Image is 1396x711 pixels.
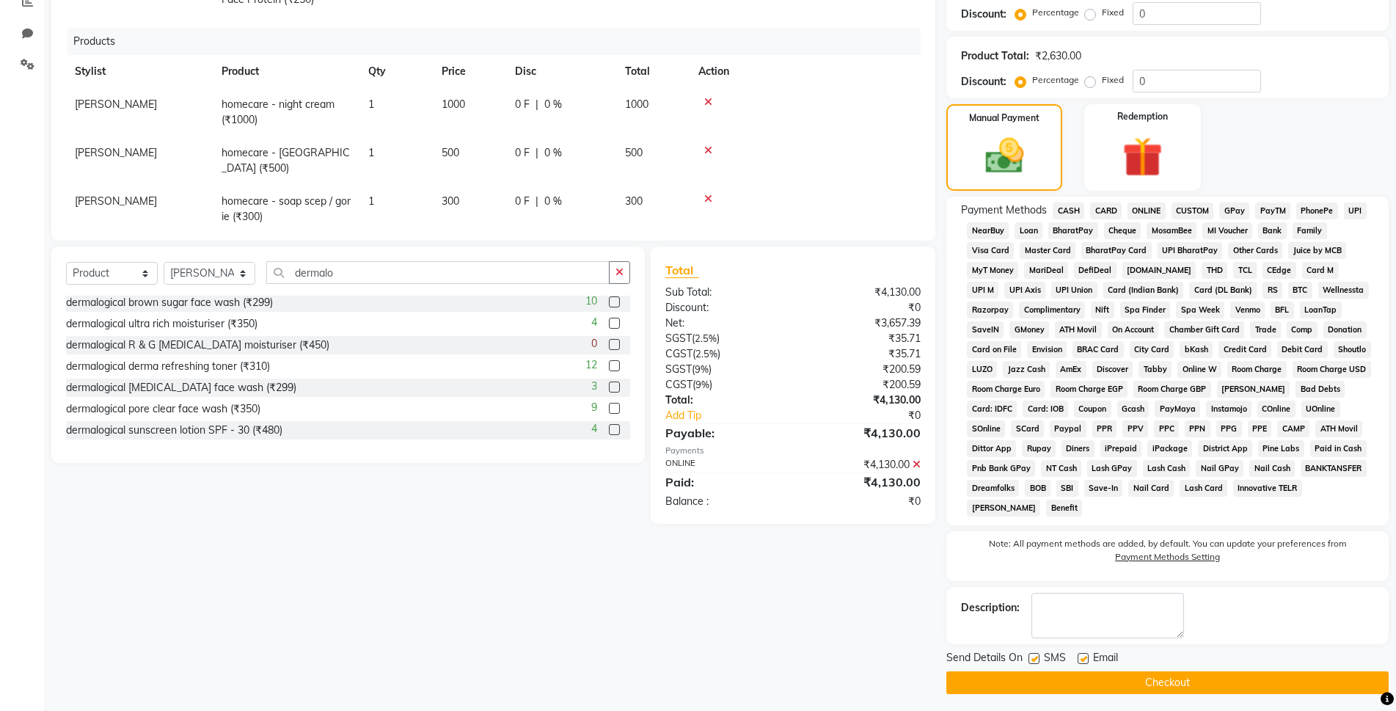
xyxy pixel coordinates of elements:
th: Stylist [66,55,213,88]
span: Trade [1250,321,1281,338]
span: 0 [591,336,597,351]
div: Paid: [654,473,793,491]
div: ₹4,130.00 [793,424,932,442]
span: 1000 [442,98,465,111]
span: TCL [1233,262,1257,279]
th: Price [433,55,506,88]
span: 3 [591,379,597,394]
span: iPrepaid [1100,440,1142,457]
span: BFL [1271,302,1294,318]
img: _cash.svg [973,134,1037,178]
span: Room Charge USD [1293,361,1371,378]
span: Benefit [1046,500,1082,517]
span: PPR [1092,420,1117,437]
span: Payment Methods [961,203,1047,218]
span: Pine Labs [1258,440,1304,457]
span: [PERSON_NAME] [75,146,157,159]
span: THD [1202,262,1227,279]
span: SaveIN [967,321,1004,338]
span: 1 [368,98,374,111]
span: LoanTap [1300,302,1342,318]
div: ₹4,130.00 [793,473,932,491]
input: Search or Scan [266,261,610,284]
span: MyT Money [967,262,1018,279]
div: Discount: [961,74,1006,90]
div: Total: [654,393,793,408]
span: 12 [585,357,597,373]
label: Fixed [1102,6,1124,19]
span: Spa Week [1176,302,1224,318]
span: Chamber Gift Card [1164,321,1244,338]
span: 10 [585,293,597,309]
span: Innovative TELR [1233,480,1302,497]
label: Note: All payment methods are added, by default. You can update your preferences from [961,537,1374,569]
span: CGST [665,378,692,391]
span: Rupay [1022,440,1056,457]
span: 1 [368,146,374,159]
div: ₹4,130.00 [793,457,932,473]
span: Tabby [1139,361,1172,378]
span: Wellnessta [1318,282,1369,299]
span: Instamojo [1206,401,1251,418]
div: dermalogical sunscreen lotion SPF - 30 (₹480) [66,423,282,438]
span: Paypal [1050,420,1086,437]
span: GPay [1219,203,1249,219]
span: 0 F [515,145,530,161]
label: Percentage [1032,6,1079,19]
span: Card (DL Bank) [1189,282,1257,299]
span: Juice by MCB [1288,242,1346,259]
span: Envision [1027,341,1067,358]
span: Room Charge GBP [1133,381,1211,398]
span: PayMaya [1155,401,1200,418]
span: UPI Axis [1004,282,1045,299]
div: dermalogical derma refreshing toner (₹310) [66,359,270,374]
span: MosamBee [1147,222,1196,239]
span: 0 % [544,97,562,112]
span: PhonePe [1296,203,1338,219]
span: SBI [1056,480,1078,497]
span: Room Charge [1227,361,1287,378]
span: BANKTANSFER [1301,460,1367,477]
div: ( ) [654,377,793,393]
div: Description: [961,600,1020,616]
button: Checkout [946,671,1389,694]
span: 4 [591,421,597,437]
span: Spa Finder [1120,302,1171,318]
span: Coupon [1074,401,1111,418]
span: UPI [1344,203,1367,219]
div: ₹4,130.00 [793,285,932,300]
div: ₹200.59 [793,377,932,393]
span: SGST [665,362,692,376]
div: ₹35.71 [793,331,932,346]
img: _gift.svg [1110,132,1175,182]
span: PPG [1216,420,1242,437]
div: dermalogical R & G [MEDICAL_DATA] moisturiser (₹450) [66,338,329,353]
span: Debit Card [1277,341,1328,358]
span: [DOMAIN_NAME] [1122,262,1196,279]
span: Donation [1323,321,1367,338]
div: Products [67,28,932,55]
div: Balance : [654,494,793,509]
span: SOnline [967,420,1005,437]
span: Credit Card [1218,341,1271,358]
span: Master Card [1020,242,1075,259]
span: Shoutlo [1334,341,1371,358]
span: MI Voucher [1202,222,1252,239]
span: BTC [1288,282,1312,299]
span: PPV [1122,420,1148,437]
label: Manual Payment [969,112,1039,125]
span: CEdge [1262,262,1296,279]
span: Nift [1091,302,1114,318]
span: Gcash [1117,401,1150,418]
span: CUSTOM [1172,203,1214,219]
th: Qty [359,55,433,88]
div: ₹35.71 [793,346,932,362]
span: NearBuy [967,222,1009,239]
label: Payment Methods Setting [1115,550,1220,564]
span: Bad Debts [1295,381,1345,398]
label: Percentage [1032,73,1079,87]
span: BRAC Card [1072,341,1124,358]
span: | [536,194,538,209]
span: iPackage [1147,440,1192,457]
span: PPN [1185,420,1210,437]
